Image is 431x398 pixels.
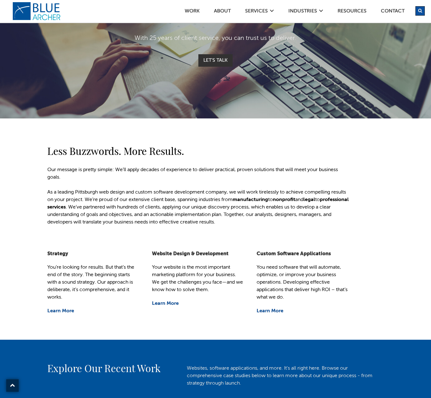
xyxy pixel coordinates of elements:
[47,309,74,314] a: Learn More
[12,2,62,21] a: logo
[273,197,295,202] a: nonprofit
[381,9,405,15] a: Contact
[198,54,233,67] a: Let's Talk
[152,251,244,257] h5: Website Design & Development
[47,361,174,376] h2: Explore Our Recent Work
[257,309,283,314] a: Learn More
[47,166,349,181] p: Our message is pretty simple: We’ll apply decades of experience to deliver practical, proven solu...
[47,251,140,257] h5: Strategy
[152,301,179,306] a: Learn More
[187,365,384,387] p: Websites, software applications, and more. It's all right here. Browse our comprehensive case stu...
[257,264,349,301] p: You need software that will automate, optimize, or improve your business operations. Developing e...
[288,9,317,15] a: Industries
[257,251,349,257] h5: Custom Software Applications
[47,264,140,301] p: You’re looking for results. But that’s the end of the story. The beginning starts with a sound st...
[47,34,384,43] p: With 25 years of client service, you can trust us to deliver.
[184,9,200,15] a: Work
[303,197,315,202] a: legal
[214,9,231,15] a: ABOUT
[47,143,349,158] h2: Less Buzzwords. More Results.
[233,197,268,202] a: manufacturing
[245,9,268,15] a: SERVICES
[152,264,244,294] p: Your website is the most important marketing platform for your business. We get the challenges yo...
[337,9,367,15] a: Resources
[47,189,349,226] p: As a leading Pittsburgh web design and custom software development company, we will work tireless...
